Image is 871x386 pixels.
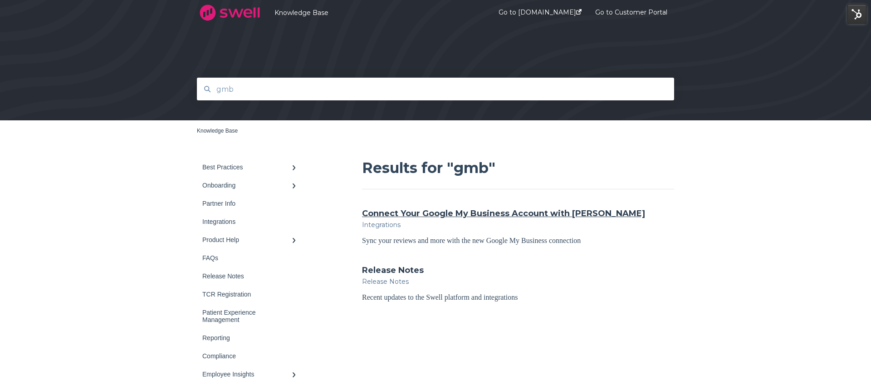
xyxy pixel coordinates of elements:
a: Onboarding [197,176,306,194]
a: Knowledge Base [274,9,471,17]
span: Integrations [362,221,401,229]
a: Employee Insights [197,365,306,383]
a: Reporting [197,329,306,347]
a: Best Practices [197,158,306,176]
a: Compliance [197,347,306,365]
div: Compliance [202,352,291,360]
div: Best Practices [202,163,291,171]
h1: Results for "gmb" [362,158,674,189]
a: Knowledge Base [197,128,238,134]
a: Product Help [197,231,306,249]
div: Recent updates to the Swell platform and integrations [362,292,674,303]
span: Release Notes [362,277,409,286]
a: FAQs [197,249,306,267]
div: Employee Insights [202,371,291,378]
a: Connect Your Google My Business Account with [PERSON_NAME] [362,208,645,219]
input: Search for answers [211,79,661,99]
img: HubSpot Tools Menu Toggle [847,5,866,24]
a: Integrations [197,213,306,231]
a: Patient Experience Management [197,303,306,329]
div: Integrations [202,218,291,225]
div: Partner Info [202,200,291,207]
div: TCR Registration [202,291,291,298]
div: Onboarding [202,182,291,189]
a: Partner Info [197,194,306,213]
a: TCR Registration [197,285,306,303]
div: Patient Experience Management [202,309,291,323]
a: Release Notes [362,264,424,276]
div: Release Notes [202,272,291,280]
div: FAQs [202,254,291,262]
img: company logo [197,1,263,24]
div: Product Help [202,236,291,243]
a: Release Notes [197,267,306,285]
div: Sync your reviews and more with the new Google My Business connection [362,235,674,247]
div: Reporting [202,334,291,341]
